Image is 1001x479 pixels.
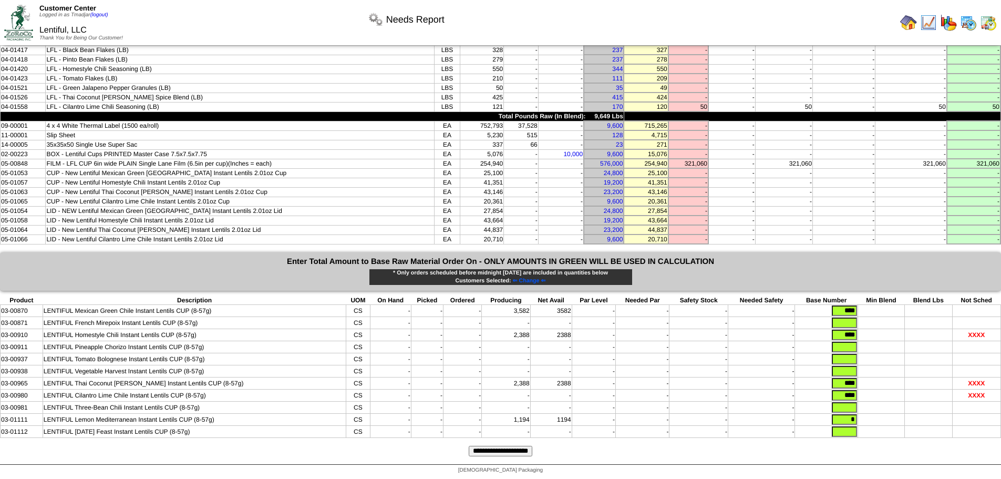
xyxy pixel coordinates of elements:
td: LID - New Lentiful Thai Coconut [PERSON_NAME] Instant Lentils 2.01oz Lid [46,225,435,235]
td: - [708,235,755,244]
td: LFL - Pinto Bean Flakes (LB) [46,55,435,64]
td: - [538,121,584,130]
td: - [875,93,947,102]
th: Product [1,296,43,305]
td: - [755,168,812,178]
span: Needs Report [386,14,445,25]
td: - [538,235,584,244]
td: - [947,149,1000,159]
td: 50 [668,102,708,111]
td: - [668,225,708,235]
th: UOM [346,296,370,305]
td: FILM - LFL CUP 6in wide PLAIN Single Lane Film (6.5in per cup)(Inches = each) [46,159,435,168]
td: - [538,83,584,93]
td: 49 [624,83,668,93]
td: - [947,178,1000,187]
td: 271 [624,140,668,149]
td: - [668,45,708,55]
a: 9,600 [607,236,623,243]
td: 4,715 [624,130,668,140]
td: 321,060 [755,159,812,168]
td: - [947,93,1000,102]
td: - [947,74,1000,83]
td: - [708,225,755,235]
td: 321,060 [668,159,708,168]
td: LBS [435,102,460,111]
td: - [504,235,538,244]
td: EA [435,121,460,130]
td: 321,060 [875,159,947,168]
td: LFL - Homestyle Chili Seasoning (LB) [46,64,435,74]
td: 20,710 [624,235,668,244]
td: - [875,197,947,206]
td: 121 [460,102,504,111]
td: - [668,206,708,216]
td: - [947,225,1000,235]
td: EA [435,187,460,197]
td: - [504,206,538,216]
td: 04-01420 [1,64,46,74]
td: 209 [624,74,668,83]
td: 254,940 [460,159,504,168]
td: - [668,74,708,83]
td: - [947,187,1000,197]
td: - [538,159,584,168]
td: - [668,93,708,102]
td: - [668,55,708,64]
td: 11-00001 [1,130,46,140]
td: CUP - New Lentiful Cilantro Lime Chile Instant Lentils 2.01oz Cup [46,197,435,206]
td: - [504,55,538,64]
td: - [708,121,755,130]
td: - [813,168,875,178]
td: - [504,225,538,235]
td: 05-01066 [1,235,46,244]
td: 05-01053 [1,168,46,178]
a: 19,200 [604,179,623,186]
td: - [668,83,708,93]
td: - [875,74,947,83]
td: - [947,235,1000,244]
td: - [708,149,755,159]
td: - [668,149,708,159]
td: - [875,83,947,93]
td: 20,361 [624,197,668,206]
td: - [813,83,875,93]
td: - [813,149,875,159]
td: 425 [460,93,504,102]
td: CUP - New Lentiful Homestyle Chili Instant Lentils 2.01oz Cup [46,178,435,187]
td: - [947,45,1000,55]
td: - [755,55,812,64]
td: - [875,45,947,55]
span: Lentiful, LLC [39,26,87,35]
td: - [875,121,947,130]
td: LBS [435,83,460,93]
td: - [813,216,875,225]
td: - [813,55,875,64]
td: - [668,168,708,178]
td: - [708,45,755,55]
td: LID - NEW Lentiful Mexican Green [GEOGRAPHIC_DATA] Instant Lentils 2.01oz Lid [46,206,435,216]
td: - [538,130,584,140]
td: 5,076 [460,149,504,159]
td: - [813,130,875,140]
td: - [875,206,947,216]
td: - [755,187,812,197]
td: - [875,216,947,225]
td: 43,146 [460,187,504,197]
td: 50 [875,102,947,111]
td: 44,837 [460,225,504,235]
span: ⇐ Change ⇐ [513,278,546,284]
td: 05-01054 [1,206,46,216]
td: - [708,83,755,93]
a: 23 [616,141,623,148]
td: - [538,178,584,187]
td: - [755,121,812,130]
a: 10,000 [563,150,583,158]
td: - [813,235,875,244]
td: - [668,235,708,244]
td: 120 [624,102,668,111]
td: EA [435,197,460,206]
td: 254,940 [624,159,668,168]
img: workflow.png [367,11,384,28]
img: calendarprod.gif [960,14,977,31]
